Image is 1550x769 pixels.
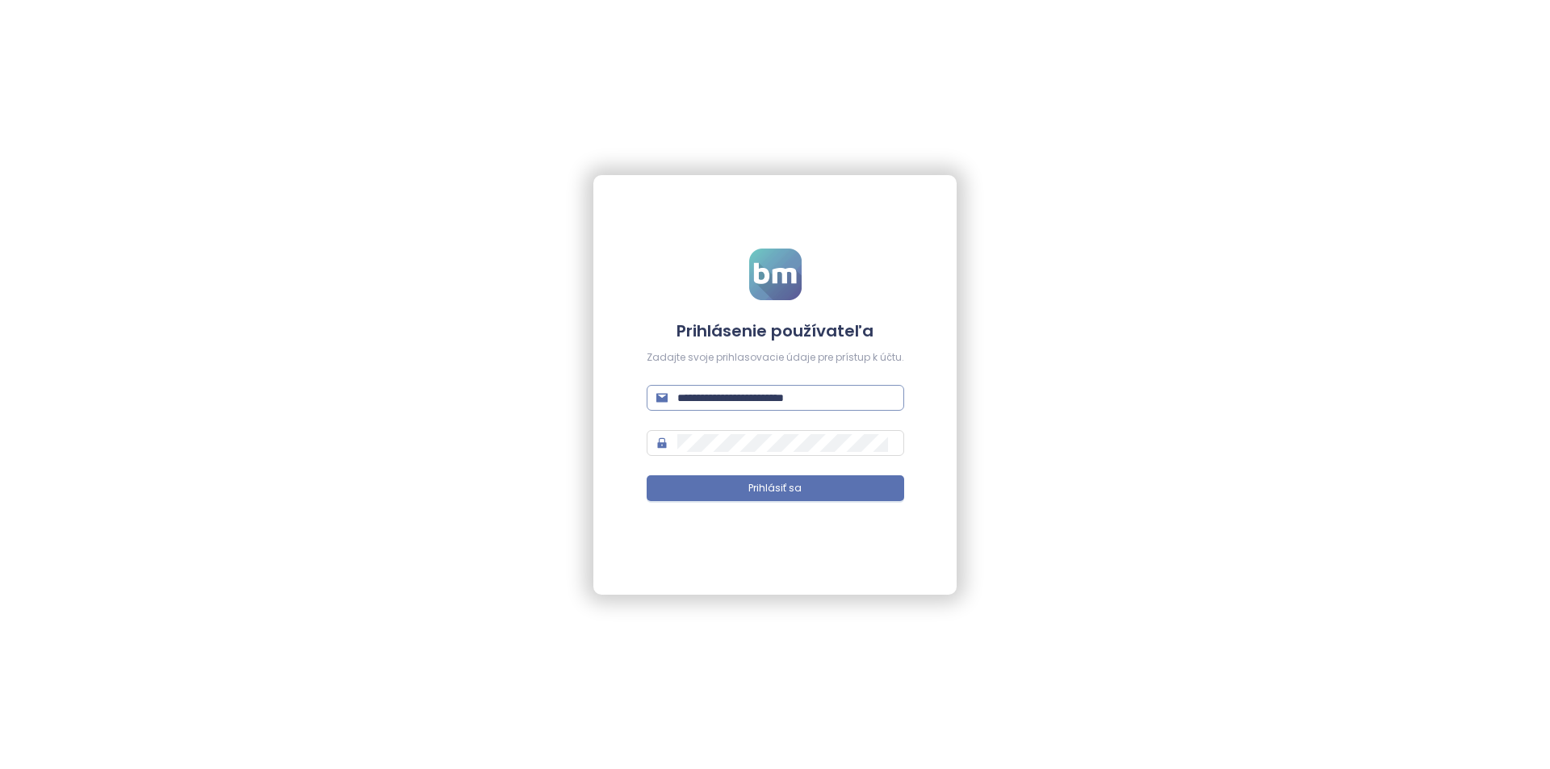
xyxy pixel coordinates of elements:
[748,481,802,496] span: Prihlásiť sa
[647,350,904,366] div: Zadajte svoje prihlasovacie údaje pre prístup k účtu.
[656,437,668,449] span: lock
[647,320,904,342] h4: Prihlásenie používateľa
[749,249,802,300] img: logo
[656,392,668,403] span: mail
[647,475,904,501] button: Prihlásiť sa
